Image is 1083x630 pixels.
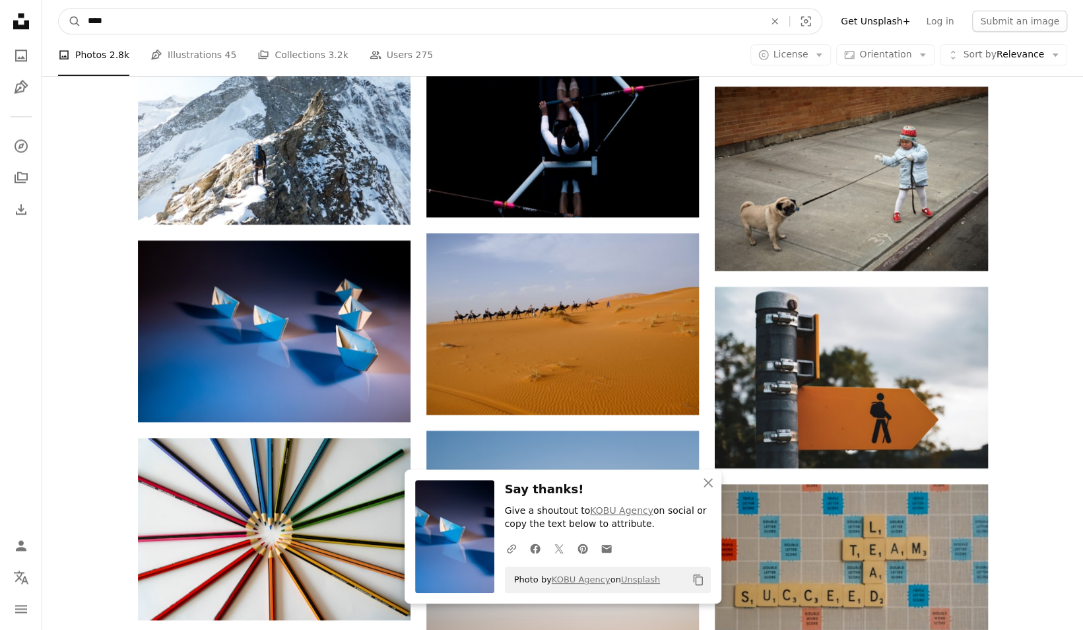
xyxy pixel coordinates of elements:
[8,596,34,622] button: Menu
[138,240,410,422] img: white paper boats on white surface
[138,116,410,128] a: mountain guide heads towards the summit of a high alpine peak as he climbs an exposed rocky ridge...
[547,535,571,561] a: Share on Twitter
[8,196,34,223] a: Download History
[940,45,1067,66] button: Sort byRelevance
[972,11,1067,32] button: Submit an image
[426,318,699,330] a: person riding on camel
[590,505,653,516] a: KOBU Agency
[225,48,237,63] span: 45
[415,48,433,63] span: 275
[552,575,610,584] a: KOBU Agency
[8,42,34,69] a: Photos
[963,50,996,60] span: Sort by
[257,34,348,77] a: Collections 3.2k
[833,11,918,32] a: Get Unsplash+
[760,9,789,34] button: Clear
[836,45,935,66] button: Orientation
[750,45,832,66] button: License
[715,87,987,271] img: girl pulling the collar of dog during daytime
[790,9,822,34] button: Visual search
[8,8,34,37] a: Home — Unsplash
[687,569,709,591] button: Copy to clipboard
[8,133,34,159] a: Explore
[8,532,34,559] a: Log in / Sign up
[505,480,711,499] h3: Say thanks!
[918,11,962,32] a: Log in
[59,9,81,34] button: Search Unsplash
[8,74,34,100] a: Illustrations
[715,287,987,468] img: black and orange traffic light
[138,20,410,225] img: mountain guide heads towards the summit of a high alpine peak as he climbs an exposed rocky ridge...
[138,438,410,619] img: blue red green and yellow colored pencils
[138,523,410,535] a: blue red green and yellow colored pencils
[505,505,711,531] p: Give a shoutout to on social or copy the text below to attribute.
[859,50,911,60] span: Orientation
[426,233,699,415] img: person riding on camel
[571,535,595,561] a: Share on Pinterest
[508,569,661,590] span: Photo by on
[963,49,1044,62] span: Relevance
[715,371,987,383] a: black and orange traffic light
[328,48,348,63] span: 3.2k
[595,535,618,561] a: Share over email
[621,575,660,584] a: Unsplash
[370,34,433,77] a: Users 275
[715,172,987,184] a: girl pulling the collar of dog during daytime
[8,564,34,590] button: Language
[715,569,987,580] a: scrabbled scrabble tiles with words on them
[138,325,410,337] a: white paper boats on white surface
[150,34,236,77] a: Illustrations 45
[8,164,34,191] a: Collections
[773,50,808,60] span: License
[58,8,822,34] form: Find visuals sitewide
[523,535,547,561] a: Share on Facebook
